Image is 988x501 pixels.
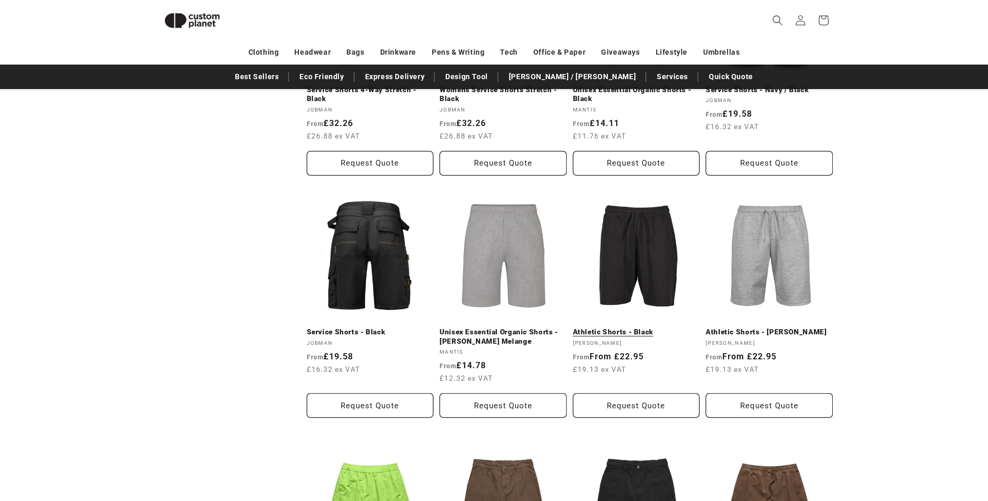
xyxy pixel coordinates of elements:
[294,43,331,61] a: Headwear
[601,43,640,61] a: Giveaways
[307,393,434,418] button: Request Quote
[533,43,585,61] a: Office & Paper
[500,43,517,61] a: Tech
[704,68,758,86] a: Quick Quote
[307,85,434,104] a: Service Shorts 4-Way Stretch - Black
[573,151,700,176] button: Request Quote
[360,68,430,86] a: Express Delivery
[573,85,700,104] a: Unisex Essential Organic Shorts - Black
[706,393,833,418] button: Request Quote
[248,43,279,61] a: Clothing
[573,393,700,418] button: Request Quote
[706,85,833,95] a: Service Shorts - Navy / Black
[766,9,789,32] summary: Search
[814,389,988,501] iframe: Chat Widget
[346,43,364,61] a: Bags
[652,68,693,86] a: Services
[504,68,641,86] a: [PERSON_NAME] / [PERSON_NAME]
[706,328,833,337] a: Athletic Shorts - [PERSON_NAME]
[703,43,740,61] a: Umbrellas
[656,43,687,61] a: Lifestyle
[307,151,434,176] button: Request Quote
[230,68,284,86] a: Best Sellers
[573,328,700,337] a: Athletic Shorts - Black
[440,328,567,346] a: Unisex Essential Organic Shorts - [PERSON_NAME] Melange
[294,68,349,86] a: Eco Friendly
[432,43,484,61] a: Pens & Writing
[380,43,416,61] a: Drinkware
[156,4,229,37] img: Custom Planet
[307,328,434,337] a: Service Shorts - Black
[440,85,567,104] a: Womens Service Shorts Stretch - Black
[706,151,833,176] button: Request Quote
[440,393,567,418] button: Request Quote
[440,151,567,176] button: Request Quote
[440,68,493,86] a: Design Tool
